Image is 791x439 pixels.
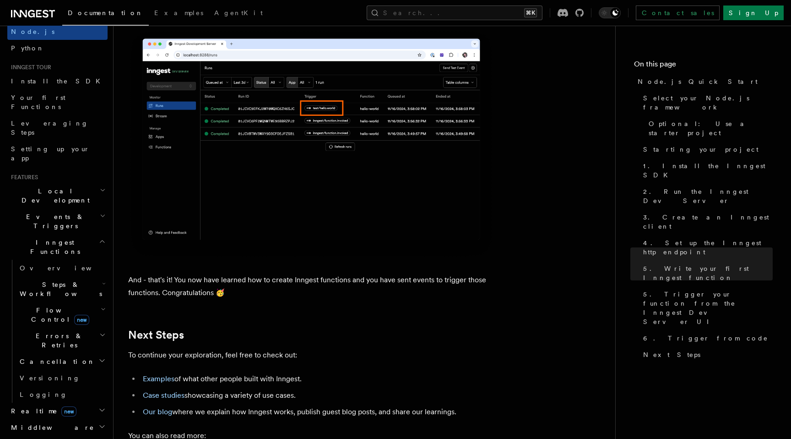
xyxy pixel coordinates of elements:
[639,330,773,346] a: 6. Trigger from code
[154,9,203,16] span: Examples
[643,334,768,343] span: 6. Trigger from code
[140,389,494,402] li: showcasing a variety of use cases.
[214,9,263,16] span: AgentKit
[16,302,108,328] button: Flow Controlnew
[16,306,101,324] span: Flow Control
[634,73,773,90] a: Node.js Quick Start
[634,59,773,73] h4: On this page
[16,386,108,403] a: Logging
[599,7,621,18] button: Toggle dark mode
[723,5,784,20] a: Sign Up
[643,290,773,326] span: 5. Trigger your function from the Inngest Dev Server UI
[7,234,108,260] button: Inngest Functions
[11,94,65,110] span: Your first Functions
[62,3,149,26] a: Documentation
[643,350,700,359] span: Next Steps
[68,9,143,16] span: Documentation
[11,28,54,35] span: Node.js
[7,115,108,141] a: Leveraging Steps
[16,280,102,298] span: Steps & Workflows
[639,158,773,183] a: 1. Install the Inngest SDK
[639,209,773,235] a: 3. Create an Inngest client
[367,5,542,20] button: Search...⌘K
[140,373,494,385] li: of what other people built with Inngest.
[7,403,108,419] button: Realtimenew
[643,93,773,112] span: Select your Node.js framework
[7,238,99,256] span: Inngest Functions
[16,328,108,353] button: Errors & Retries
[639,141,773,158] a: Starting your project
[20,391,67,398] span: Logging
[636,5,720,20] a: Contact sales
[639,235,773,260] a: 4. Set up the Inngest http endpoint
[128,29,494,259] img: Inngest Dev Server web interface's runs tab with a third run triggered by the 'test/hello.world' ...
[649,119,773,137] span: Optional: Use a starter project
[143,407,172,416] a: Our blog
[639,260,773,286] a: 5. Write your first Inngest function
[143,391,184,400] a: Case studies
[638,77,758,86] span: Node.js Quick Start
[524,8,537,17] kbd: ⌘K
[643,187,773,205] span: 2. Run the Inngest Dev Server
[639,286,773,330] a: 5. Trigger your function from the Inngest Dev Server UI
[20,374,80,382] span: Versioning
[16,353,108,370] button: Cancellation
[74,315,89,325] span: new
[643,213,773,231] span: 3. Create an Inngest client
[128,349,494,362] p: To continue your exploration, feel free to check out:
[7,183,108,209] button: Local Development
[7,40,108,56] a: Python
[7,64,51,71] span: Inngest tour
[128,274,494,299] p: And - that's it! You now have learned how to create Inngest functions and you have sent events to...
[16,276,108,302] button: Steps & Workflows
[643,145,758,154] span: Starting your project
[639,346,773,363] a: Next Steps
[16,260,108,276] a: Overview
[7,174,38,181] span: Features
[639,183,773,209] a: 2. Run the Inngest Dev Server
[645,115,773,141] a: Optional: Use a starter project
[11,44,44,52] span: Python
[643,161,773,180] span: 1. Install the Inngest SDK
[643,264,773,282] span: 5. Write your first Inngest function
[16,370,108,386] a: Versioning
[16,331,99,350] span: Errors & Retries
[639,90,773,115] a: Select your Node.js framework
[143,374,174,383] a: Examples
[128,329,184,341] a: Next Steps
[7,209,108,234] button: Events & Triggers
[7,73,108,89] a: Install the SDK
[11,145,90,162] span: Setting up your app
[16,357,95,366] span: Cancellation
[11,120,88,136] span: Leveraging Steps
[643,238,773,257] span: 4. Set up the Inngest http endpoint
[140,406,494,418] li: where we explain how Inngest works, publish guest blog posts, and share our learnings.
[7,187,100,205] span: Local Development
[7,406,76,416] span: Realtime
[61,406,76,417] span: new
[7,141,108,166] a: Setting up your app
[7,260,108,403] div: Inngest Functions
[7,423,94,432] span: Middleware
[7,23,108,40] a: Node.js
[20,264,114,272] span: Overview
[209,3,268,25] a: AgentKit
[7,89,108,115] a: Your first Functions
[11,77,106,85] span: Install the SDK
[149,3,209,25] a: Examples
[7,212,100,230] span: Events & Triggers
[7,419,108,436] button: Middleware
